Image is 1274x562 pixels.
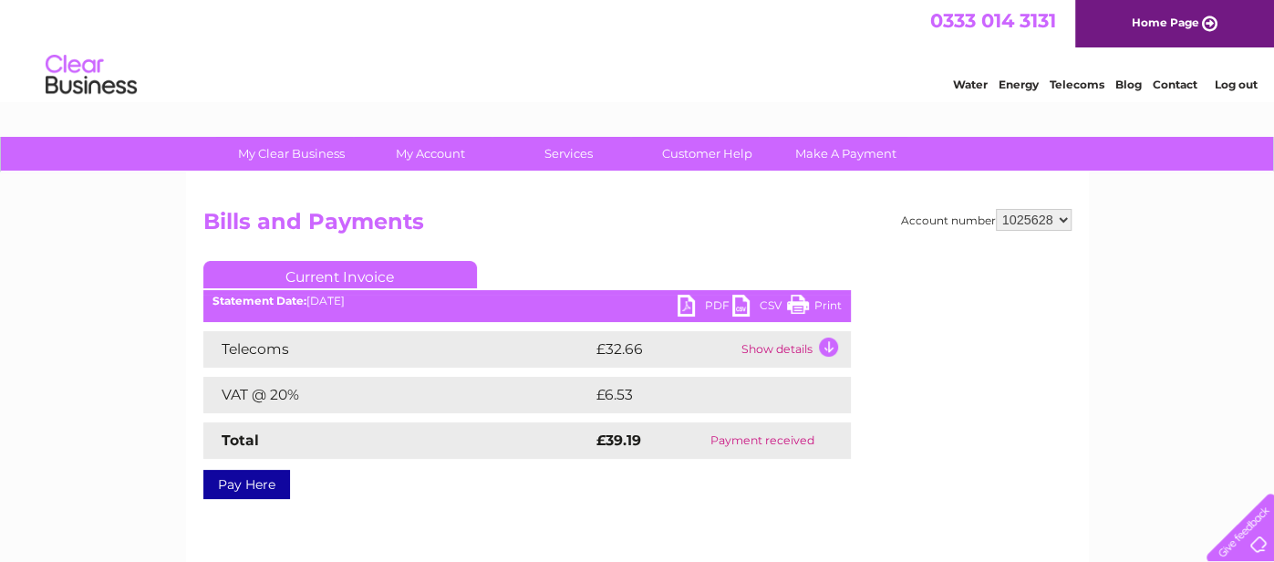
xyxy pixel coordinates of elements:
a: 0333 014 3131 [930,9,1056,32]
div: Clear Business is a trading name of Verastar Limited (registered in [GEOGRAPHIC_DATA] No. 3667643... [207,10,1069,88]
td: £32.66 [592,331,737,368]
td: £6.53 [592,377,808,413]
a: Current Invoice [203,261,477,288]
a: My Account [355,137,505,171]
h2: Bills and Payments [203,209,1072,244]
a: Print [787,295,842,321]
a: Contact [1153,78,1197,91]
strong: Total [222,432,259,449]
td: Show details [737,331,851,368]
img: logo.png [45,47,138,103]
a: My Clear Business [216,137,367,171]
td: Telecoms [203,331,592,368]
div: [DATE] [203,295,851,307]
a: Customer Help [632,137,782,171]
a: Telecoms [1050,78,1104,91]
a: Log out [1214,78,1257,91]
a: Blog [1115,78,1142,91]
div: Account number [901,209,1072,231]
a: Energy [999,78,1039,91]
a: CSV [732,295,787,321]
a: PDF [678,295,732,321]
a: Services [493,137,644,171]
td: Payment received [675,422,850,459]
strong: £39.19 [596,432,641,449]
a: Make A Payment [771,137,921,171]
a: Water [953,78,988,91]
b: Statement Date: [212,294,306,307]
a: Pay Here [203,470,290,499]
td: VAT @ 20% [203,377,592,413]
